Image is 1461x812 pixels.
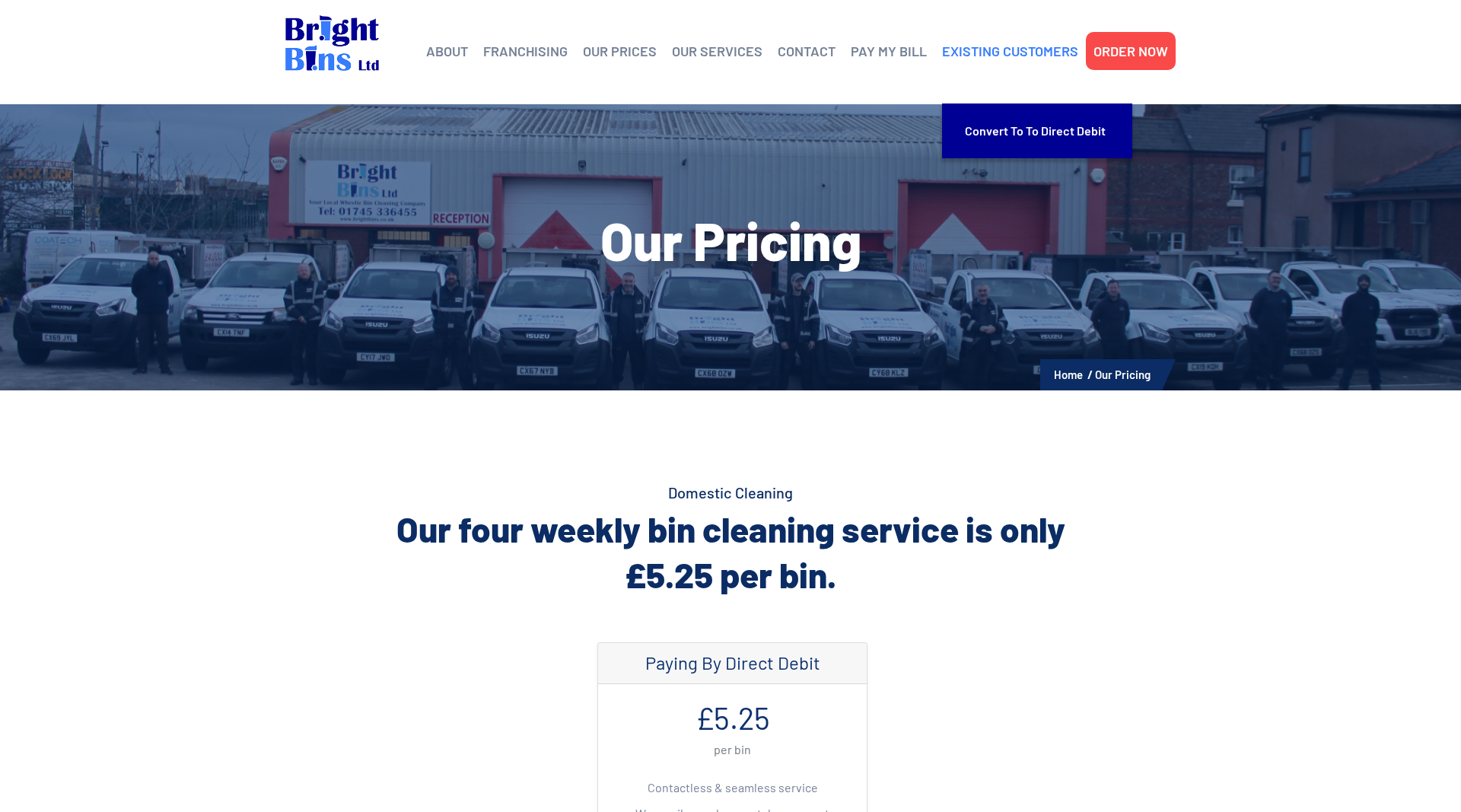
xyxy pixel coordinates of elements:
a: FRANCHISING [483,40,568,62]
a: PAY MY BILL [851,40,927,62]
h4: Domestic Cleaning [285,482,1176,503]
li: Our Pricing [1095,365,1151,384]
a: OUR SERVICES [672,40,762,62]
a: CONTACT [778,40,836,62]
h1: £5.25 [613,699,851,736]
h1: Our Pricing [285,213,1176,266]
a: EXISTING CUSTOMERS [942,40,1078,62]
a: OUR PRICES [583,40,657,62]
h2: Our four weekly bin cleaning service is only £5.25 per bin. [285,506,1176,597]
li: Contactless & seamless service [613,775,851,801]
a: ORDER NOW [1093,40,1168,62]
small: per bin [714,742,751,756]
h4: Paying By Direct Debit [613,652,851,674]
a: ABOUT [426,40,468,62]
a: Convert to To Direct Debit [965,111,1109,151]
a: Home [1054,368,1083,381]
